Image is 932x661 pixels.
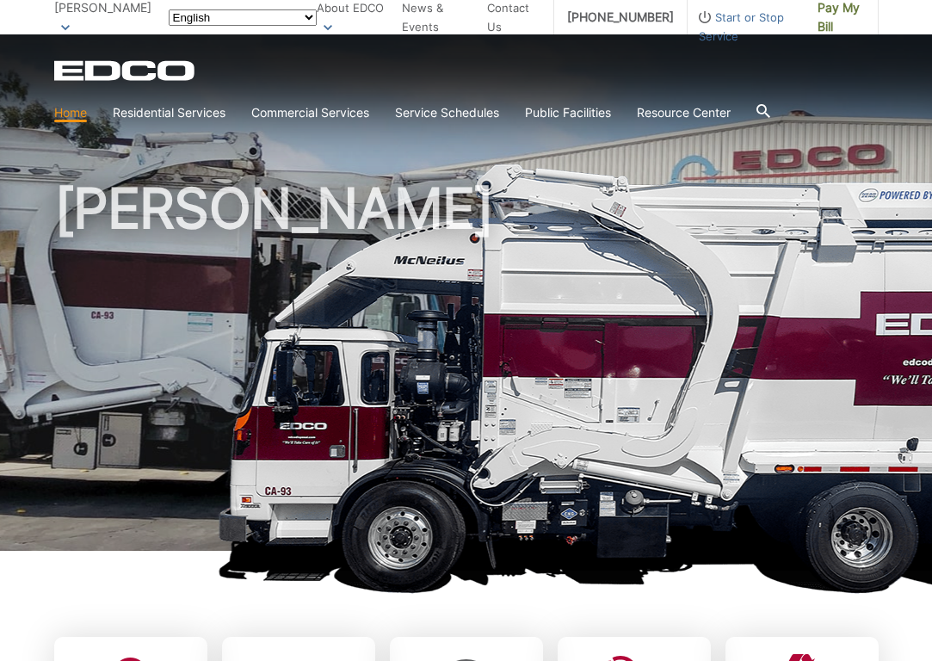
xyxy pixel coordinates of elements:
a: Service Schedules [395,103,499,122]
h1: [PERSON_NAME] [54,181,879,559]
a: Public Facilities [525,103,611,122]
a: Home [54,103,87,122]
a: Commercial Services [251,103,369,122]
select: Select a language [169,9,317,26]
a: EDCD logo. Return to the homepage. [54,60,197,81]
a: Residential Services [113,103,225,122]
a: Resource Center [637,103,731,122]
